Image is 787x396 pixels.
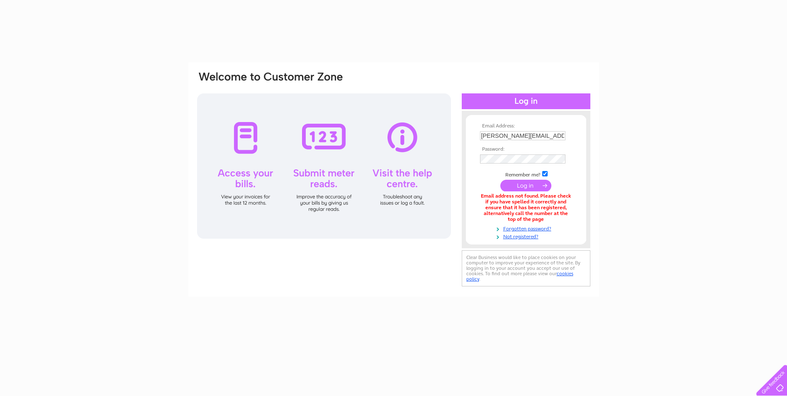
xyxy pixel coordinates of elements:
[480,224,574,232] a: Forgotten password?
[480,232,574,240] a: Not registered?
[462,250,590,286] div: Clear Business would like to place cookies on your computer to improve your experience of the sit...
[500,180,551,191] input: Submit
[480,193,572,222] div: Email address not found. Please check if you have spelled it correctly and ensure that it has bee...
[478,170,574,178] td: Remember me?
[466,271,573,282] a: cookies policy
[478,147,574,152] th: Password:
[478,123,574,129] th: Email Address:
